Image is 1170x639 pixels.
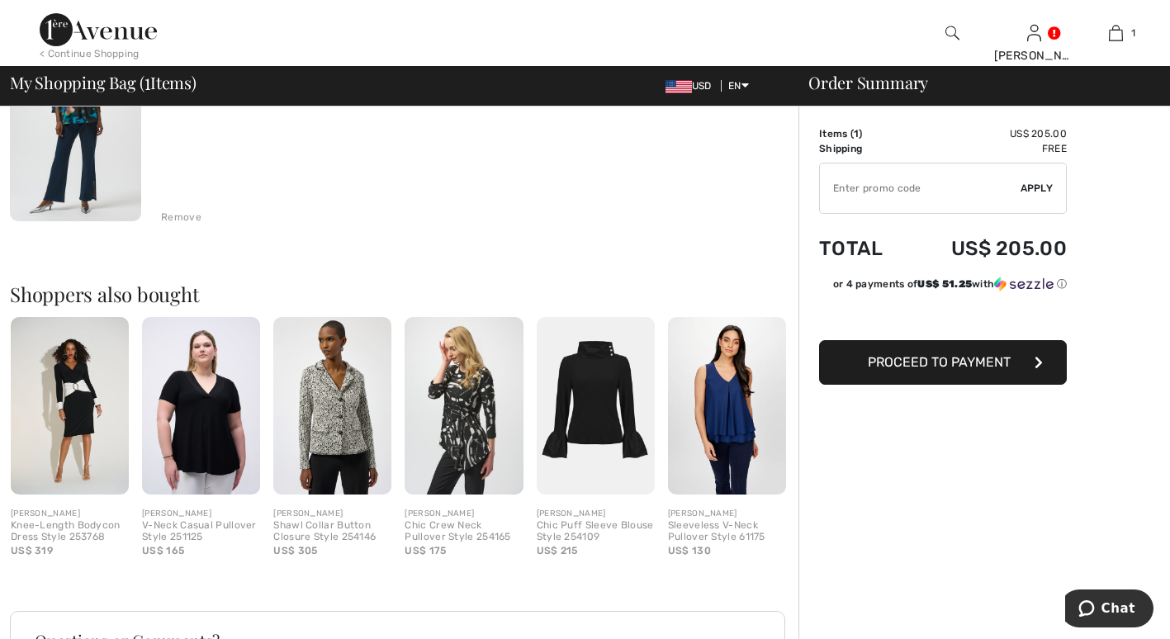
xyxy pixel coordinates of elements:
div: [PERSON_NAME] [273,508,391,520]
span: Apply [1021,181,1054,196]
div: Chic Crew Neck Pullover Style 254165 [405,520,523,543]
img: 1ère Avenue [40,13,157,46]
a: Sign In [1027,25,1041,40]
span: US$ 175 [405,545,446,556]
td: US$ 205.00 [907,126,1067,141]
span: Proceed to Payment [868,354,1011,370]
img: V-Neck Casual Pullover Style 251125 [142,317,260,495]
span: EN [728,80,749,92]
span: US$ 165 [142,545,184,556]
button: Proceed to Payment [819,340,1067,385]
td: Items ( ) [819,126,907,141]
div: or 4 payments of with [833,277,1067,291]
td: Shipping [819,141,907,156]
div: Shawl Collar Button Closure Style 254146 [273,520,391,543]
img: Chic Crew Neck Pullover Style 254165 [405,317,523,495]
span: My Shopping Bag ( Items) [10,74,197,91]
div: [PERSON_NAME] [994,47,1074,64]
img: Shawl Collar Button Closure Style 254146 [273,317,391,495]
div: Sleeveless V-Neck Pullover Style 61175 [668,520,786,543]
img: Sleeveless V-Neck Pullover Style 61175 [668,317,786,495]
img: US Dollar [666,80,692,93]
div: [PERSON_NAME] [668,508,786,520]
div: or 4 payments ofUS$ 51.25withSezzle Click to learn more about Sezzle [819,277,1067,297]
span: US$ 130 [668,545,711,556]
input: Promo code [820,163,1021,213]
img: Relaxed Fit V-Neck Top Style 254204 [10,25,141,221]
div: Order Summary [789,74,1160,91]
td: Total [819,220,907,277]
div: < Continue Shopping [40,46,140,61]
div: Remove [161,210,201,225]
span: 1 [1131,26,1135,40]
span: USD [666,80,718,92]
iframe: Opens a widget where you can chat to one of our agents [1065,589,1153,631]
img: Knee-Length Bodycon Dress Style 253768 [11,317,129,495]
img: Sezzle [994,277,1054,291]
img: My Bag [1109,23,1123,43]
span: US$ 51.25 [917,278,972,290]
span: 1 [854,128,859,140]
div: [PERSON_NAME] [537,508,655,520]
div: V-Neck Casual Pullover Style 251125 [142,520,260,543]
span: US$ 305 [273,545,317,556]
span: US$ 319 [11,545,53,556]
div: [PERSON_NAME] [11,508,129,520]
img: Chic Puff Sleeve Blouse Style 254109 [537,317,655,495]
div: [PERSON_NAME] [405,508,523,520]
td: US$ 205.00 [907,220,1067,277]
span: 1 [144,70,150,92]
h2: Shoppers also bought [10,284,798,304]
div: [PERSON_NAME] [142,508,260,520]
div: Knee-Length Bodycon Dress Style 253768 [11,520,129,543]
img: My Info [1027,23,1041,43]
div: Chic Puff Sleeve Blouse Style 254109 [537,520,655,543]
td: Free [907,141,1067,156]
span: US$ 215 [537,545,578,556]
iframe: PayPal-paypal [819,297,1067,334]
img: search the website [945,23,959,43]
a: 1 [1076,23,1156,43]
